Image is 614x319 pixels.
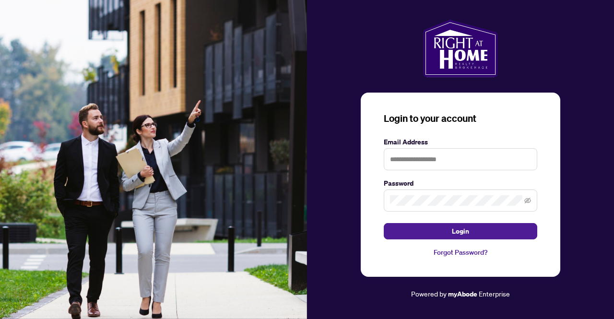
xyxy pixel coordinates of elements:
h3: Login to your account [384,112,537,125]
span: Enterprise [479,289,510,298]
a: myAbode [448,289,477,299]
span: Powered by [411,289,447,298]
label: Email Address [384,137,537,147]
a: Forgot Password? [384,247,537,258]
img: ma-logo [423,20,497,77]
label: Password [384,178,537,189]
span: Login [452,224,469,239]
button: Login [384,223,537,239]
span: eye-invisible [524,197,531,204]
